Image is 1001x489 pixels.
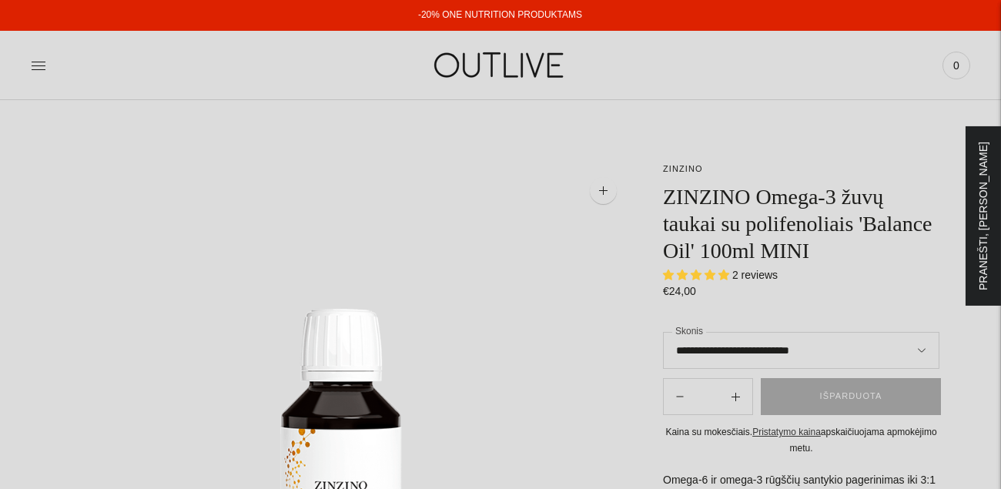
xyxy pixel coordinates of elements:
div: Kaina su mokesčiais. apskaičiuojama apmokėjimo metu. [663,424,939,456]
input: Product quantity [696,386,719,408]
button: IŠPARDUOTA [761,378,941,415]
a: Pristatymo kaina [752,427,821,437]
span: 5.00 stars [663,269,732,281]
a: -20% ONE NUTRITION PRODUKTAMS [418,9,582,20]
button: Subtract product quantity [719,378,752,415]
span: 0 [946,55,967,76]
span: €24,00 [663,285,696,297]
span: 2 reviews [732,269,778,281]
span: IŠPARDUOTA [820,389,882,404]
a: 0 [942,49,970,82]
a: ZINZINO [663,164,703,173]
img: OUTLIVE [404,39,597,92]
h1: ZINZINO Omega-3 žuvų taukai su polifenoliais 'Balance Oil' 100ml MINI [663,183,939,264]
button: Add product quantity [664,378,696,415]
